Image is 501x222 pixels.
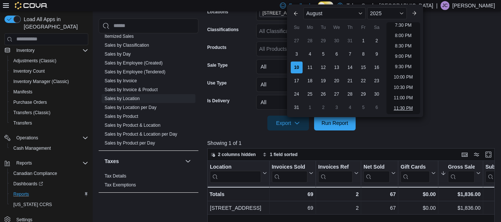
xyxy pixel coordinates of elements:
[105,78,137,84] span: Sales by Invoice
[357,35,369,47] div: day-1
[448,164,475,171] div: Gross Sales
[344,48,356,60] div: day-7
[263,9,307,17] span: [STREET_ADDRESS]
[371,21,383,33] div: Sa
[105,158,119,165] h3: Taxes
[291,35,303,47] div: day-27
[344,75,356,87] div: day-21
[304,88,316,100] div: day-25
[357,75,369,87] div: day-22
[391,83,416,92] li: 10:30 PM
[13,120,32,126] span: Transfers
[15,2,48,9] img: Cova
[441,190,481,199] div: $1,836.00
[271,164,307,183] div: Invoices Sold
[207,98,230,104] label: Is Delivery
[303,7,366,19] div: Button. Open the month selector. August is currently selected.
[331,62,343,73] div: day-13
[304,35,316,47] div: day-28
[99,23,198,150] div: Sales
[13,133,41,142] button: Operations
[10,179,46,188] a: Dashboards
[363,203,396,212] div: 67
[10,98,50,107] a: Purchase Orders
[7,66,91,76] button: Inventory Count
[318,164,353,183] div: Invoices Ref
[317,88,329,100] div: day-26
[256,59,356,74] button: All
[105,158,182,165] button: Taxes
[386,22,420,114] ul: Time
[363,164,396,183] button: Net Sold
[271,164,313,183] button: Invoices Sold
[105,60,163,66] span: Sales by Employee (Created)
[10,144,88,153] span: Cash Management
[331,48,343,60] div: day-6
[7,76,91,87] button: Inventory Manager (Classic)
[105,96,140,101] a: Sales by Location
[13,133,88,142] span: Operations
[105,105,156,110] a: Sales by Location per Day
[10,56,59,65] a: Adjustments (Classic)
[260,150,301,159] button: 1 field sorted
[331,35,343,47] div: day-30
[291,48,303,60] div: day-3
[1,45,91,56] button: Inventory
[105,182,136,188] a: Tax Exemptions
[304,21,316,33] div: Mo
[289,2,312,9] span: Feedback
[401,203,436,212] div: $0.00
[270,152,298,158] span: 1 field sorted
[13,79,69,85] span: Inventory Manager (Classic)
[363,190,396,199] div: 67
[10,119,35,127] a: Transfers
[105,87,158,93] span: Sales by Invoice & Product
[317,35,329,47] div: day-29
[7,107,91,118] button: Transfers (Classic)
[10,190,32,199] a: Reports
[13,159,88,168] span: Reports
[10,67,88,76] span: Inventory Count
[105,78,137,83] a: Sales by Invoice
[331,102,343,113] div: day-3
[317,48,329,60] div: day-5
[7,56,91,66] button: Adjustments (Classic)
[401,164,430,171] div: Gift Cards
[472,150,481,159] button: Display options
[105,140,155,146] a: Sales by Product per Day
[272,116,304,130] span: Export
[105,33,134,39] span: Itemized Sales
[304,102,316,113] div: day-1
[304,62,316,73] div: day-11
[267,116,309,130] button: Export
[207,9,228,15] label: Locations
[7,189,91,199] button: Reports
[105,113,138,119] span: Sales by Product
[10,169,60,178] a: Canadian Compliance
[13,170,57,176] span: Canadian Compliance
[371,48,383,60] div: day-9
[401,190,436,199] div: $0.00
[10,108,53,117] a: Transfers (Classic)
[210,203,267,212] div: [STREET_ADDRESS]
[371,102,383,113] div: day-6
[304,48,316,60] div: day-4
[105,69,165,74] a: Sales by Employee (Tendered)
[452,1,495,10] p: [PERSON_NAME]
[371,88,383,100] div: day-30
[357,21,369,33] div: Fr
[391,73,416,82] li: 10:00 PM
[344,102,356,113] div: day-4
[357,88,369,100] div: day-29
[7,199,91,210] button: [US_STATE] CCRS
[7,97,91,107] button: Purchase Orders
[259,9,316,17] span: 11795 Bramalea Rd
[392,21,415,30] li: 7:30 PM
[105,173,126,179] span: Tax Details
[484,150,493,159] button: Enter fullscreen
[10,200,88,209] span: Washington CCRS
[392,62,415,71] li: 9:30 PM
[1,158,91,168] button: Reports
[105,140,155,146] span: Sales by Product per Day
